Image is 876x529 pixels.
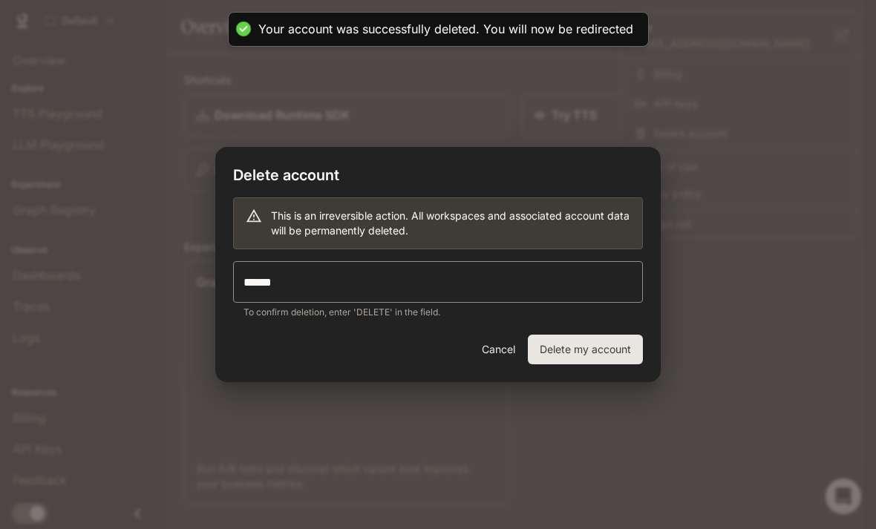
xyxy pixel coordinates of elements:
h2: Delete account [215,147,661,197]
button: Cancel [474,335,522,364]
div: Your account was successfully deleted. You will now be redirected [258,22,633,37]
button: Delete my account [528,335,643,364]
p: To confirm deletion, enter 'DELETE' in the field. [243,305,633,320]
div: This is an irreversible action. All workspaces and associated account data will be permanently de... [271,203,630,244]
